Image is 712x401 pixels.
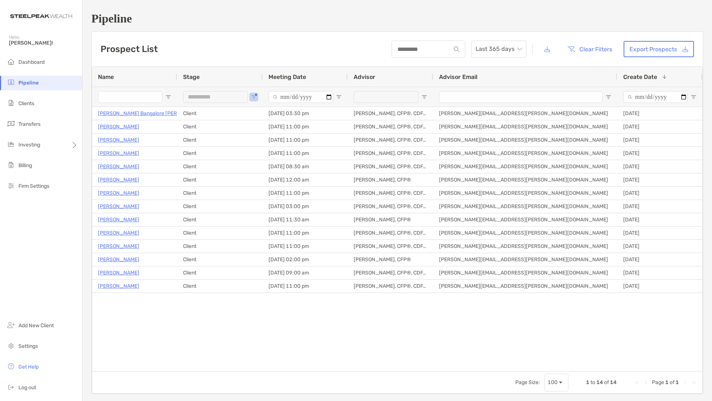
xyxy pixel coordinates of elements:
[18,343,38,349] span: Settings
[98,242,139,251] a: [PERSON_NAME]
[433,173,617,186] div: [PERSON_NAME][EMAIL_ADDRESS][PERSON_NAME][DOMAIN_NAME]
[269,73,306,80] span: Meeting Date
[7,98,15,107] img: clients icon
[7,362,15,371] img: get-help icon
[348,160,433,173] div: [PERSON_NAME], CFP®, CDFA®
[623,91,688,103] input: Create Date Filter Input
[98,122,139,131] p: [PERSON_NAME]
[7,383,15,391] img: logout icon
[177,266,263,279] div: Client
[91,12,703,25] h1: Pipeline
[548,379,558,386] div: 100
[348,107,433,120] div: [PERSON_NAME], CFP®, CDFA®
[263,266,348,279] div: [DATE] 09:00 am
[7,119,15,128] img: transfers icon
[98,215,139,224] p: [PERSON_NAME]
[269,91,333,103] input: Meeting Date Filter Input
[98,162,139,171] p: [PERSON_NAME]
[476,41,522,57] span: Last 365 days
[98,228,139,238] a: [PERSON_NAME]
[624,41,694,57] a: Export Prospects
[617,134,702,146] div: [DATE]
[7,78,15,87] img: pipeline icon
[263,187,348,200] div: [DATE] 11:00 pm
[177,200,263,213] div: Client
[433,134,617,146] div: [PERSON_NAME][EMAIL_ADDRESS][PERSON_NAME][DOMAIN_NAME]
[590,379,595,386] span: to
[515,379,540,386] div: Page Size:
[18,59,45,65] span: Dashboard
[348,266,433,279] div: [PERSON_NAME], CFP®, CDFA®
[348,187,433,200] div: [PERSON_NAME], CFP®, CDFA®
[433,213,617,226] div: [PERSON_NAME][EMAIL_ADDRESS][PERSON_NAME][DOMAIN_NAME]
[7,57,15,66] img: dashboard icon
[98,149,139,158] a: [PERSON_NAME]
[177,134,263,146] div: Client
[617,147,702,160] div: [DATE]
[682,380,688,386] div: Next Page
[98,202,139,211] a: [PERSON_NAME]
[98,91,162,103] input: Name Filter Input
[7,160,15,169] img: billing icon
[617,253,702,266] div: [DATE]
[263,240,348,253] div: [DATE] 11:00 pm
[177,160,263,173] div: Client
[177,187,263,200] div: Client
[18,162,32,169] span: Billing
[263,120,348,133] div: [DATE] 11:00 pm
[7,321,15,329] img: add_new_client icon
[617,266,702,279] div: [DATE]
[348,200,433,213] div: [PERSON_NAME], CFP®, CDFA®
[98,255,139,264] p: [PERSON_NAME]
[18,183,49,189] span: Firm Settings
[617,227,702,239] div: [DATE]
[348,147,433,160] div: [PERSON_NAME], CFP®, CDFA®
[18,384,36,391] span: Log out
[18,322,54,329] span: Add New Client
[98,281,139,291] p: [PERSON_NAME]
[433,227,617,239] div: [PERSON_NAME][EMAIL_ADDRESS][PERSON_NAME][DOMAIN_NAME]
[348,213,433,226] div: [PERSON_NAME], CFP®
[177,107,263,120] div: Client
[433,160,617,173] div: [PERSON_NAME][EMAIL_ADDRESS][PERSON_NAME][DOMAIN_NAME]
[336,94,342,100] button: Open Filter Menu
[617,107,702,120] div: [DATE]
[586,379,589,386] span: 1
[562,41,618,57] button: Clear Filters
[98,135,139,145] a: [PERSON_NAME]
[348,173,433,186] div: [PERSON_NAME], CFP®
[670,379,674,386] span: of
[183,73,200,80] span: Stage
[454,46,459,52] img: input icon
[98,109,207,118] a: [PERSON_NAME] Bangalore [PERSON_NAME]
[177,120,263,133] div: Client
[263,107,348,120] div: [DATE] 03:30 pm
[18,100,34,107] span: Clients
[433,107,617,120] div: [PERSON_NAME][EMAIL_ADDRESS][PERSON_NAME][DOMAIN_NAME]
[433,200,617,213] div: [PERSON_NAME][EMAIL_ADDRESS][PERSON_NAME][DOMAIN_NAME]
[691,94,697,100] button: Open Filter Menu
[9,3,73,30] img: Zoe Logo
[348,280,433,293] div: [PERSON_NAME], CFP®, CDFA®
[263,200,348,213] div: [DATE] 03:00 pm
[177,253,263,266] div: Client
[177,213,263,226] div: Client
[634,380,640,386] div: First Page
[177,227,263,239] div: Client
[610,379,617,386] span: 14
[98,175,139,184] a: [PERSON_NAME]
[348,253,433,266] div: [PERSON_NAME], CFP®
[421,94,427,100] button: Open Filter Menu
[433,120,617,133] div: [PERSON_NAME][EMAIL_ADDRESS][PERSON_NAME][DOMAIN_NAME]
[98,268,139,277] a: [PERSON_NAME]
[617,120,702,133] div: [DATE]
[596,379,603,386] span: 14
[263,213,348,226] div: [DATE] 11:30 am
[433,240,617,253] div: [PERSON_NAME][EMAIL_ADDRESS][PERSON_NAME][DOMAIN_NAME]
